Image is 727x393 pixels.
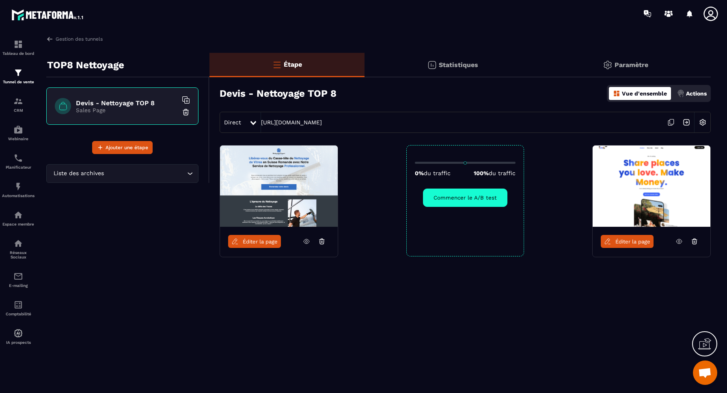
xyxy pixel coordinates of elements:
img: accountant [13,300,23,310]
img: formation [13,96,23,106]
a: formationformationTunnel de vente [2,62,35,90]
p: Réseaux Sociaux [2,250,35,259]
img: trash [182,108,190,116]
p: Sales Page [76,107,177,113]
img: actions.d6e523a2.png [677,90,684,97]
a: social-networksocial-networkRéseaux Sociaux [2,232,35,265]
span: Éditer la page [615,239,650,245]
span: Direct [224,119,241,126]
a: formationformationTableau de bord [2,33,35,62]
img: automations [13,328,23,338]
p: Paramètre [615,61,648,69]
p: Étape [284,61,302,68]
a: accountantaccountantComptabilité [2,294,35,322]
a: emailemailE-mailing [2,265,35,294]
img: arrow [46,35,54,43]
h6: Devis - Nettoyage TOP 8 [76,99,177,107]
a: automationsautomationsEspace membre [2,204,35,232]
img: automations [13,210,23,220]
img: email [13,271,23,281]
a: schedulerschedulerPlanificateur [2,147,35,176]
p: Tunnel de vente [2,80,35,84]
p: 100% [474,170,516,176]
img: image [220,145,338,227]
button: Commencer le A/B test [423,189,507,207]
a: Éditer la page [601,235,654,248]
img: social-network [13,239,23,248]
p: Automatisations [2,193,35,198]
span: Éditer la page [243,239,278,245]
button: Ajouter une étape [92,141,153,154]
a: automationsautomationsAutomatisations [2,176,35,204]
img: formation [13,68,23,78]
p: Comptabilité [2,312,35,316]
p: IA prospects [2,340,35,345]
a: Gestion des tunnels [46,35,103,43]
img: automations [13,125,23,135]
div: Search for option [46,164,198,183]
p: Planificateur [2,165,35,169]
h3: Devis - Nettoyage TOP 8 [220,88,337,99]
p: E-mailing [2,283,35,288]
p: Espace membre [2,222,35,226]
img: arrow-next.bcc2205e.svg [679,115,694,130]
a: Ouvrir le chat [693,360,717,385]
p: Tableau de bord [2,51,35,56]
a: [URL][DOMAIN_NAME] [261,119,322,126]
p: 0% [415,170,451,176]
img: setting-w.858f3a88.svg [695,115,710,130]
img: image [593,145,710,227]
a: formationformationCRM [2,90,35,119]
img: setting-gr.5f69749f.svg [603,60,613,70]
img: dashboard-orange.40269519.svg [613,90,620,97]
img: automations [13,182,23,191]
p: CRM [2,108,35,113]
span: du traffic [489,170,516,176]
span: du traffic [424,170,451,176]
img: scheduler [13,153,23,163]
p: Vue d'ensemble [622,90,667,97]
p: TOP8 Nettoyage [47,57,124,73]
p: Statistiques [439,61,478,69]
img: stats.20deebd0.svg [427,60,437,70]
p: Actions [686,90,707,97]
img: bars-o.4a397970.svg [272,60,282,69]
img: logo [11,7,84,22]
img: formation [13,39,23,49]
input: Search for option [106,169,185,178]
p: Webinaire [2,137,35,141]
span: Ajouter une étape [106,143,148,152]
span: Liste des archives [52,169,106,178]
a: Éditer la page [228,235,281,248]
a: automationsautomationsWebinaire [2,119,35,147]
